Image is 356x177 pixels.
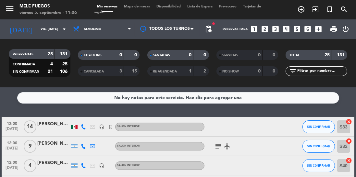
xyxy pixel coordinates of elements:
[62,62,69,66] strong: 25
[117,125,140,128] span: SALON INTERIOR
[273,53,276,57] strong: 0
[4,139,20,146] span: 12:00
[273,69,276,73] strong: 0
[4,158,20,166] span: 12:00
[4,127,20,134] span: [DATE]
[314,25,323,33] i: add_box
[24,120,36,133] span: 14
[13,63,35,66] span: CONFIRMADA
[271,25,280,33] i: looks_3
[326,6,334,13] i: turned_in_not
[222,70,239,73] span: NO SHOW
[337,53,346,57] strong: 131
[60,69,69,74] strong: 106
[282,25,290,33] i: looks_4
[60,25,68,33] i: arrow_drop_down
[24,159,36,172] span: 4
[223,142,231,150] i: airplanemode_active
[117,145,140,147] span: SALON INTERIOR
[99,124,104,129] i: headset_mic
[222,54,238,57] span: SERVIDAS
[184,5,216,8] span: Lista de Espera
[13,70,39,73] span: SIN CONFIRMAR
[5,22,37,36] i: [DATE]
[340,19,351,39] div: LOG OUT
[4,119,20,127] span: 12:00
[302,120,335,133] button: SIN CONFIRMAR
[203,53,207,57] strong: 0
[261,25,269,33] i: looks_two
[84,54,102,57] span: CHECK INS
[203,69,207,73] strong: 2
[153,5,184,8] span: Disponibilidad
[134,53,138,57] strong: 0
[37,159,70,167] div: [PERSON_NAME]
[346,138,352,144] i: cancel
[153,54,170,57] span: SENTADAS
[346,118,352,125] i: cancel
[214,142,222,150] i: subject
[24,140,36,153] span: 9
[307,125,330,128] span: SIN CONFIRMAR
[4,146,20,154] span: [DATE]
[307,164,330,167] span: SIN CONFIRMAR
[325,53,330,57] strong: 25
[302,140,335,153] button: SIN CONFIRMAR
[99,163,104,168] i: headset_mic
[153,70,177,73] span: RE AGENDADA
[19,3,77,10] div: Mele Fuegos
[117,164,140,167] span: SALON INTERIOR
[50,62,53,66] strong: 4
[204,25,212,33] span: pending_actions
[84,28,101,31] span: Almuerzo
[250,25,258,33] i: looks_one
[119,69,122,73] strong: 3
[293,25,301,33] i: looks_5
[258,53,261,57] strong: 0
[4,166,20,173] span: [DATE]
[5,4,15,16] button: menu
[189,69,191,73] strong: 1
[289,67,297,75] i: filter_list
[303,25,312,33] i: looks_6
[132,69,138,73] strong: 15
[60,52,69,56] strong: 131
[342,25,350,33] i: power_settings_new
[307,144,330,148] span: SIN CONFIRMAR
[19,10,77,16] div: viernes 5. septiembre - 11:06
[189,53,191,57] strong: 0
[108,124,113,129] i: turned_in_not
[48,52,53,56] strong: 25
[5,4,15,14] i: menu
[302,159,335,172] button: SIN CONFIRMAR
[94,5,121,8] span: Mis reservas
[48,69,53,74] strong: 21
[289,54,300,57] span: TOTAL
[346,157,352,164] i: cancel
[37,120,70,128] div: [PERSON_NAME]
[216,5,240,8] span: Pre-acceso
[340,6,348,13] i: search
[37,140,70,147] div: [PERSON_NAME]
[312,6,319,13] i: exit_to_app
[84,70,104,73] span: CANCELADA
[212,22,215,26] span: fiber_manual_record
[297,6,305,13] i: add_circle_outline
[330,25,338,33] span: print
[297,68,347,75] input: Filtrar por nombre...
[258,69,261,73] strong: 0
[121,5,153,8] span: Mapa de mesas
[13,53,33,56] span: RESERVADAS
[114,94,242,102] div: No hay notas para este servicio. Haz clic para agregar una
[223,28,248,31] span: Reservas para
[119,53,122,57] strong: 0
